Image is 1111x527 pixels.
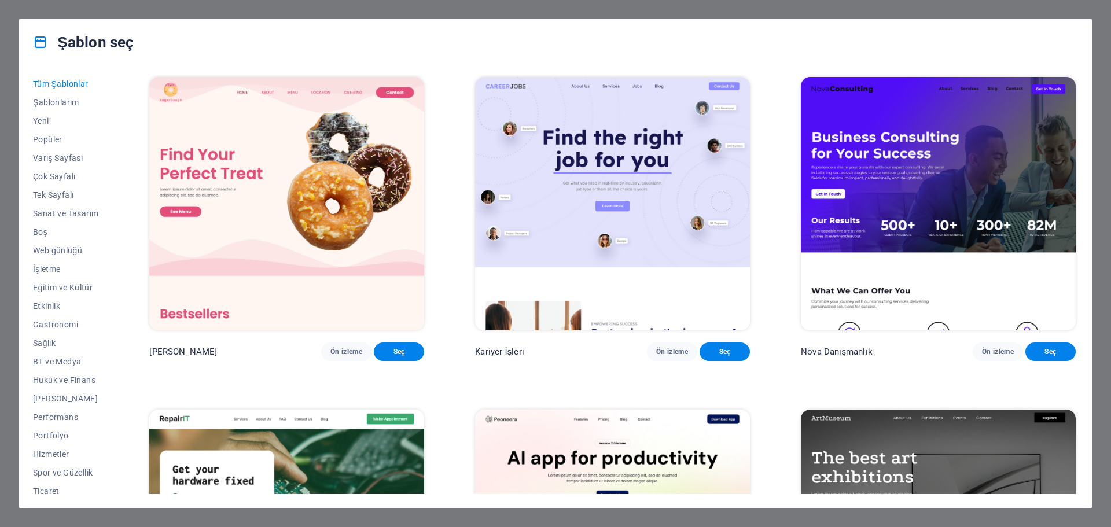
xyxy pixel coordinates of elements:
[801,347,873,357] font: Nova Danışmanlık
[33,487,98,496] span: Ticaret
[33,338,98,348] span: Sağlık
[33,112,98,130] button: Yeni
[33,431,98,440] span: Portfolyo
[33,75,98,93] button: Tüm Şablonlar
[33,482,98,500] button: Ticaret
[475,77,750,330] img: Kariyer İşleri
[33,98,98,107] span: Şablonlarım
[33,412,98,422] span: Performans
[33,264,61,274] font: İşletme
[33,394,98,403] span: [PERSON_NAME]
[973,342,1023,361] button: Ön izleme
[33,389,98,408] button: [PERSON_NAME]
[33,246,98,255] span: Web günlüğü
[656,348,688,356] font: Ön izleme
[33,278,98,297] button: Eğitim ve Kültür
[33,204,98,223] button: Sanat ve Tasarım
[33,426,98,445] button: Portfolyo
[383,347,415,356] span: Seç
[149,77,424,330] img: Şeker Hamuru
[33,297,98,315] button: Etkinlik
[33,375,98,385] span: Hukuk ve Finans
[33,283,98,292] span: Eğitim ve Kültür
[33,315,98,334] button: Gastronomi
[33,463,98,482] button: Spor ve Güzellik
[33,93,98,112] button: Şablonlarım
[33,357,98,366] span: BT ve Medya
[33,223,98,241] button: Boş
[33,468,98,477] span: Spor ve Güzellik
[33,445,98,463] button: Hizmetler
[33,116,49,126] font: Yeni
[33,371,98,389] button: Hukuk ve Finans
[33,167,98,186] button: Çok Sayfalı
[33,260,98,278] button: İşletme
[33,130,98,149] button: Popüler
[475,347,524,357] font: Kariyer İşleri
[33,33,134,51] h4: Şablon seç
[33,320,98,329] span: Gastronomi
[801,77,1076,330] img: Nova Danışmanlık
[1025,342,1076,361] button: Seç
[330,347,362,356] span: Ön izleme
[321,342,371,361] button: Ön izleme
[647,342,697,361] button: Ön izleme
[33,408,98,426] button: Performans
[33,209,98,218] span: Sanat ve Tasarım
[33,352,98,371] button: BT ve Medya
[33,334,98,352] button: Sağlık
[33,227,98,237] span: Boş
[33,301,98,311] span: Etkinlik
[149,347,217,357] font: [PERSON_NAME]
[982,348,1014,356] font: Ön izleme
[719,348,731,356] font: Seç
[700,342,750,361] button: Seç
[33,153,98,163] span: Varış Sayfası
[33,241,98,260] button: Web günlüğü
[1044,348,1056,356] font: Seç
[33,449,98,459] span: Hizmetler
[33,149,98,167] button: Varış Sayfası
[33,190,98,200] span: Tek Sayfalı
[33,135,98,144] span: Popüler
[33,79,98,89] span: Tüm Şablonlar
[33,186,98,204] button: Tek Sayfalı
[374,342,424,361] button: Seç
[33,172,98,181] span: Çok Sayfalı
